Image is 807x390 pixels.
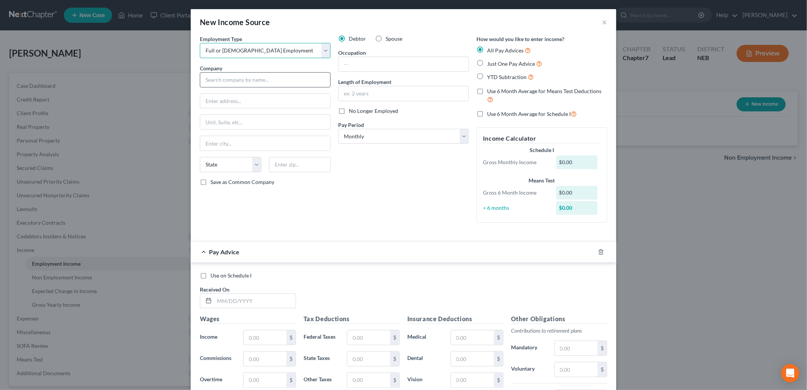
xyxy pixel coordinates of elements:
[487,111,571,117] span: Use 6 Month Average for Schedule I
[483,134,601,143] h5: Income Calculator
[487,88,601,94] span: Use 6 Month Average for Means Test Deductions
[200,136,330,151] input: Enter city...
[286,330,296,345] div: $
[483,146,601,154] div: Schedule I
[390,373,399,387] div: $
[476,35,564,43] label: How would you like to enter income?
[407,314,503,324] h5: Insurance Deductions
[349,35,366,42] span: Debtor
[339,86,468,101] input: ex: 2 years
[196,373,239,388] label: Overtime
[487,47,524,54] span: All Pay Advices
[210,179,274,185] span: Save as Common Company
[200,286,229,293] span: Received On
[507,341,551,356] label: Mandatory
[200,65,222,71] span: Company
[511,314,607,324] h5: Other Obligations
[479,189,552,197] div: Gross 6 Month Income
[494,330,503,345] div: $
[556,155,598,169] div: $0.00
[390,330,399,345] div: $
[304,314,400,324] h5: Tax Deductions
[403,373,447,388] label: Vision
[347,373,390,387] input: 0.00
[390,352,399,366] div: $
[781,364,799,382] div: Open Intercom Messenger
[210,272,252,279] span: Use on Schedule I
[347,352,390,366] input: 0.00
[479,159,552,166] div: Gross Monthly Income
[200,115,330,129] input: Unit, Suite, etc...
[479,204,552,212] div: ÷ 6 months
[300,351,343,366] label: State Taxes
[244,352,286,366] input: 0.00
[555,341,598,355] input: 0.00
[286,352,296,366] div: $
[338,49,366,57] label: Occupation
[338,78,391,86] label: Length of Employment
[200,17,270,27] div: New Income Source
[347,330,390,345] input: 0.00
[200,72,331,87] input: Search company by name...
[403,351,447,366] label: Dental
[494,352,503,366] div: $
[487,60,535,67] span: Just One Pay Advice
[269,157,331,172] input: Enter zip...
[286,373,296,387] div: $
[556,201,598,215] div: $0.00
[507,362,551,377] label: Voluntary
[300,330,343,345] label: Federal Taxes
[196,351,239,366] label: Commissions
[451,373,494,387] input: 0.00
[214,294,296,308] input: MM/DD/YYYY
[511,327,607,335] p: Contributions to retirement plans
[555,362,598,377] input: 0.00
[598,362,607,377] div: $
[339,57,468,71] input: --
[244,330,286,345] input: 0.00
[483,177,601,184] div: Means Test
[451,330,494,345] input: 0.00
[487,74,527,80] span: YTD Subtraction
[338,122,364,128] span: Pay Period
[602,17,607,27] button: ×
[598,341,607,355] div: $
[200,36,242,42] span: Employment Type
[244,373,286,387] input: 0.00
[556,186,598,200] div: $0.00
[349,108,398,114] span: No Longer Employed
[300,373,343,388] label: Other Taxes
[200,94,330,108] input: Enter address...
[451,352,494,366] input: 0.00
[200,333,217,340] span: Income
[403,330,447,345] label: Medical
[386,35,402,42] span: Spouse
[200,314,296,324] h5: Wages
[209,248,239,255] span: Pay Advice
[494,373,503,387] div: $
